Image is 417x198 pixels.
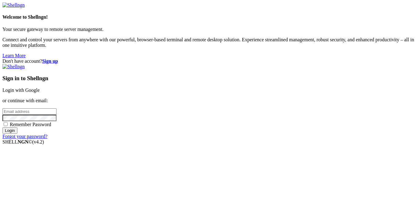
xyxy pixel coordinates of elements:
span: 4.2.0 [32,139,44,144]
p: Connect and control your servers from anywhere with our powerful, browser-based terminal and remo... [2,37,415,48]
p: Your secure gateway to remote server management. [2,27,415,32]
input: Remember Password [4,122,8,126]
b: NGN [18,139,29,144]
p: or continue with email: [2,98,415,103]
span: SHELL © [2,139,44,144]
a: Login with Google [2,88,40,93]
img: Shellngn [2,64,25,69]
a: Forgot your password? [2,134,47,139]
input: Email address [2,108,56,115]
h3: Sign in to Shellngn [2,75,415,82]
a: Sign up [42,58,58,64]
span: Remember Password [10,122,51,127]
a: Learn More [2,53,26,58]
input: Login [2,127,17,134]
div: Don't have account? [2,58,415,64]
h4: Welcome to Shellngn! [2,14,415,20]
img: Shellngn [2,2,25,8]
